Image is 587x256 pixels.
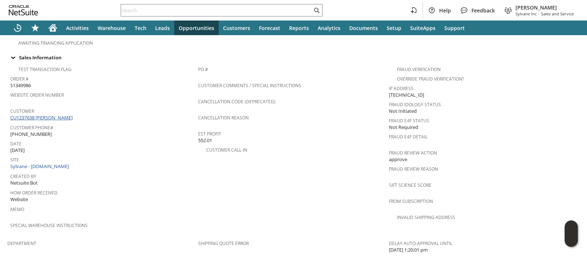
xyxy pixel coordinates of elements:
a: How Order Received [10,190,58,196]
a: Memo [10,206,24,212]
a: Date [10,141,22,147]
a: Activities [62,21,93,35]
span: Feedback [471,7,495,14]
td: Sales Information [7,53,580,62]
iframe: Click here to launch Oracle Guided Learning Help Panel [565,220,578,247]
a: Tech [130,21,151,35]
a: Leads [151,21,174,35]
a: Warehouse [93,21,130,35]
span: Forecast [259,25,280,31]
a: Delay Auto-Approval Until [389,240,452,246]
svg: logo [9,5,38,15]
a: Est Profit [198,131,221,137]
span: [PHONE_NUMBER] [10,131,52,138]
a: Home [44,21,62,35]
a: Recent Records [9,21,26,35]
a: IP Address [389,85,413,92]
a: Fraud Review Action [389,150,437,156]
span: Sylvane Inc [515,11,537,16]
a: Fraud E4F Status [389,118,429,124]
a: Sift Science Score [389,182,431,188]
svg: Recent Records [13,23,22,32]
a: Fraud Review Reason [389,166,438,172]
a: Customers [219,21,255,35]
a: CU1237638 [PERSON_NAME] [10,114,74,121]
span: Analytics [318,25,340,31]
a: Setup [382,21,406,35]
span: Customers [223,25,250,31]
svg: Home [48,23,57,32]
a: Test Transaction Flag [18,66,72,73]
a: Customer Phone# [10,125,53,131]
a: Forecast [255,21,285,35]
a: Invalid Shipping Address [397,214,455,220]
span: Not Initiated [389,108,417,115]
svg: Shortcuts [31,23,40,32]
span: [DATE] 1:20:01 pm [389,246,428,253]
a: Fraud E4F Detail [389,134,427,140]
div: Sales Information [7,53,577,62]
a: Reports [285,21,313,35]
span: Oracle Guided Learning Widget. To move around, please hold and drag [565,234,578,247]
span: [DATE] [10,147,25,154]
a: Special Warehouse Instructions [10,222,88,229]
a: Order # [10,76,29,82]
span: Netsuite Bot [10,179,38,186]
a: Documents [345,21,382,35]
a: Site [10,157,19,163]
span: Activities [66,25,89,31]
a: From Subscription [389,198,433,204]
a: SuiteApps [406,21,440,35]
a: Customer [10,108,34,114]
a: Website Order Number [10,92,64,98]
span: [TECHNICAL_ID] [389,92,424,99]
span: SuiteApps [410,25,435,31]
a: Fraud Idology Status [389,101,441,108]
svg: Search [312,6,321,15]
span: [PERSON_NAME] [515,4,574,11]
input: Search [121,6,312,15]
span: 552.01 [198,137,212,144]
a: Support [440,21,469,35]
a: Cancellation Reason [198,115,249,121]
span: Website [10,196,28,203]
a: Shipping Quote Error [198,240,249,246]
a: Created By [10,173,36,179]
a: Customer Call-in [206,147,247,153]
a: Analytics [313,21,345,35]
a: Cancellation Code (deprecated) [198,99,276,105]
span: Documents [349,25,378,31]
a: PO # [198,66,208,73]
a: Sylvane - [DOMAIN_NAME] [10,163,71,170]
span: Leads [155,25,170,31]
a: Override Fraud Verification? [397,76,464,82]
a: Opportunities [174,21,219,35]
span: Support [444,25,465,31]
div: Shortcuts [26,21,44,35]
span: Help [439,7,451,14]
span: Sales and Service [541,11,574,16]
span: approve [389,156,407,163]
span: Warehouse [98,25,126,31]
span: S1349986 [10,82,31,89]
a: Fraud Verification [397,66,441,73]
span: Tech [135,25,146,31]
a: Customer Comments / Special Instructions [198,82,301,89]
a: Awaiting Financing Application [18,40,93,46]
span: - [538,11,540,16]
span: Not Required [389,124,418,131]
span: Opportunities [179,25,214,31]
span: Reports [289,25,309,31]
a: Department [7,240,36,246]
span: Setup [387,25,401,31]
